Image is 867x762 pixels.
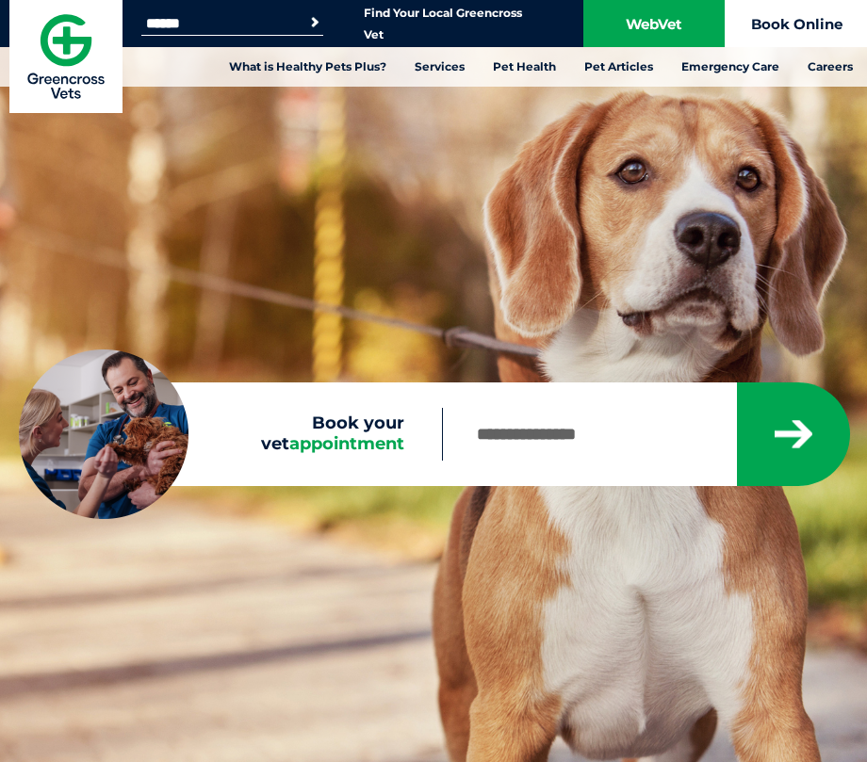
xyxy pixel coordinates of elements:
[401,47,479,87] a: Services
[793,47,867,87] a: Careers
[215,47,401,87] a: What is Healthy Pets Plus?
[479,47,570,87] a: Pet Health
[289,433,404,454] span: appointment
[305,13,324,32] button: Search
[570,47,667,87] a: Pet Articles
[364,6,522,42] a: Find Your Local Greencross Vet
[19,413,442,454] label: Book your vet
[667,47,793,87] a: Emergency Care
